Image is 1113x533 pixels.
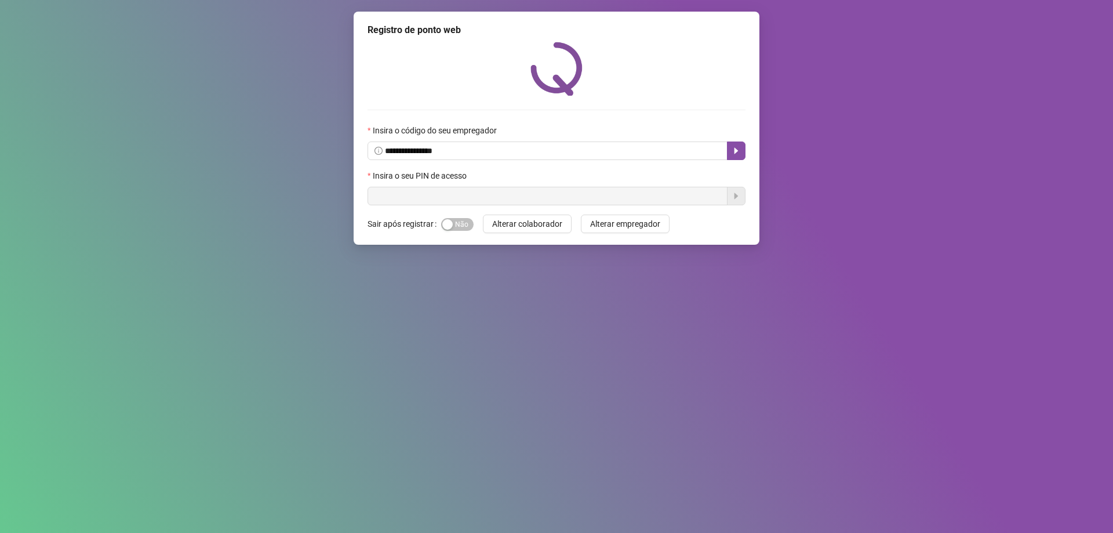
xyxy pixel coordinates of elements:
[368,23,745,37] div: Registro de ponto web
[492,217,562,230] span: Alterar colaborador
[732,146,741,155] span: caret-right
[590,217,660,230] span: Alterar empregador
[368,124,504,137] label: Insira o código do seu empregador
[483,215,572,233] button: Alterar colaborador
[368,215,441,233] label: Sair após registrar
[581,215,670,233] button: Alterar empregador
[374,147,383,155] span: info-circle
[530,42,583,96] img: QRPoint
[368,169,474,182] label: Insira o seu PIN de acesso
